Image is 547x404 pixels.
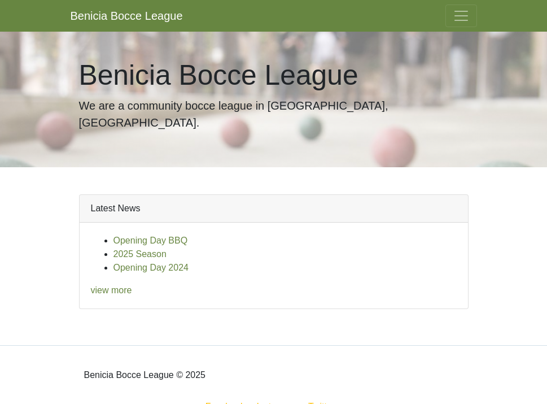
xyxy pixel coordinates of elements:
[91,285,132,295] a: view more
[80,195,468,223] div: Latest News
[71,5,183,27] a: Benicia Bocce League
[445,5,477,27] button: Toggle navigation
[113,236,188,245] a: Opening Day BBQ
[71,355,477,396] div: Benicia Bocce League © 2025
[113,249,167,259] a: 2025 Season
[79,97,469,131] p: We are a community bocce league in [GEOGRAPHIC_DATA], [GEOGRAPHIC_DATA].
[113,263,189,272] a: Opening Day 2024
[79,59,469,93] h1: Benicia Bocce League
